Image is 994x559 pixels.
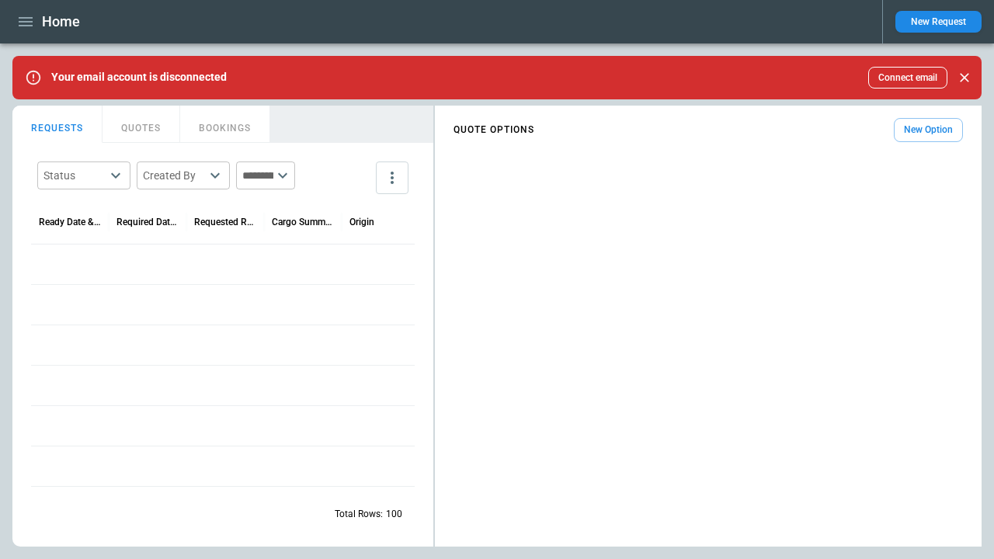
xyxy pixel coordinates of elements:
[116,217,179,227] div: Required Date & Time (UTC)
[349,217,374,227] div: Origin
[143,168,205,183] div: Created By
[42,12,80,31] h1: Home
[12,106,103,143] button: REQUESTS
[39,217,101,227] div: Ready Date & Time (UTC)
[868,67,947,89] button: Connect email
[386,508,402,521] p: 100
[335,508,383,521] p: Total Rows:
[51,71,227,84] p: Your email account is disconnected
[894,118,963,142] button: New Option
[376,161,408,194] button: more
[180,106,270,143] button: BOOKINGS
[272,217,334,227] div: Cargo Summary
[954,61,975,95] div: dismiss
[194,217,256,227] div: Requested Route
[454,127,534,134] h4: QUOTE OPTIONS
[43,168,106,183] div: Status
[954,67,975,89] button: Close
[103,106,180,143] button: QUOTES
[895,11,982,33] button: New Request
[435,112,982,148] div: scrollable content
